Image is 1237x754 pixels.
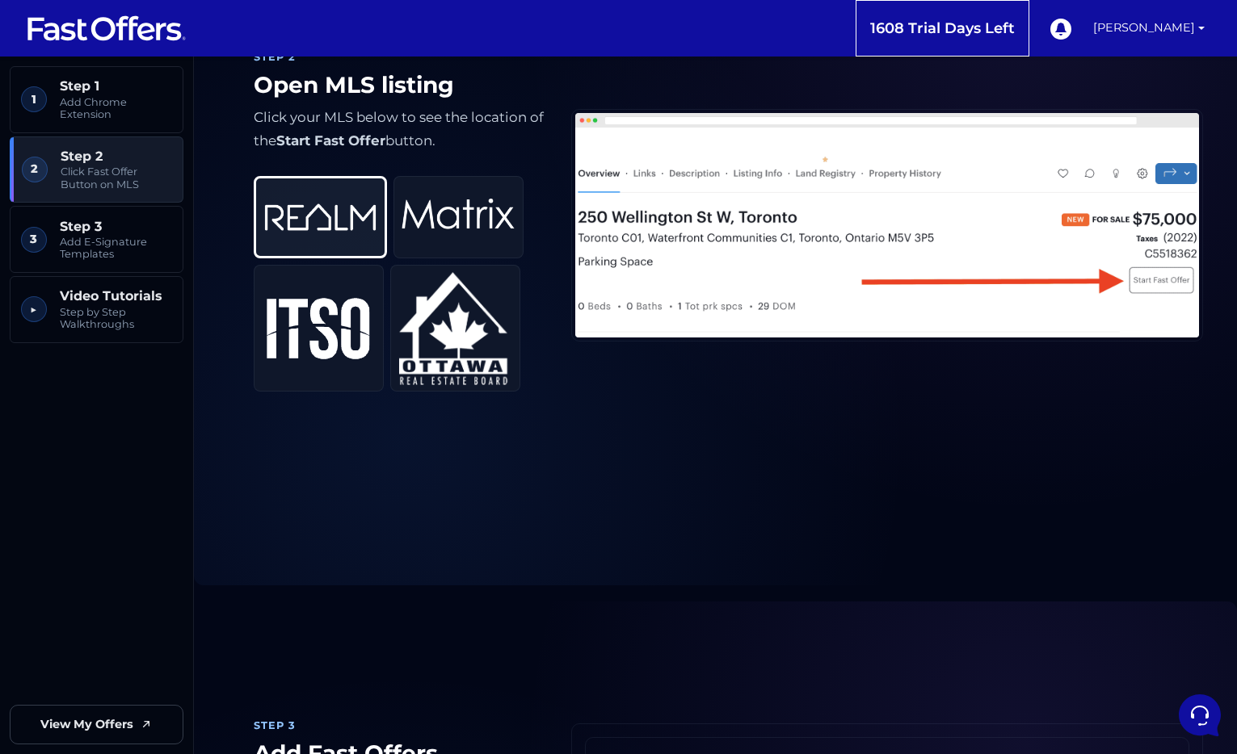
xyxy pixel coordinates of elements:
[856,10,1029,47] a: 1608 Trial Days Left
[60,78,172,94] span: Step 1
[19,110,304,158] a: AuraThank you. We will escalate this matter and have the support team look into it asap.[DATE]
[254,106,545,153] p: Click your MLS below to see the location of the button.
[261,90,297,103] a: See all
[266,116,297,131] p: [DATE]
[60,306,172,331] span: Step by Step Walkthroughs
[10,705,183,744] a: View My Offers
[13,13,271,65] h2: Hello [PERSON_NAME] 👋
[68,116,256,132] span: Aura
[10,276,183,343] a: ▶︎ Video Tutorials Step by Step Walkthroughs
[211,518,310,555] button: Help
[10,206,183,273] a: 3 Step 3 Add E-Signature Templates
[250,541,271,555] p: Help
[26,227,297,259] button: Start a Conversation
[276,132,385,149] strong: Start Fast Offer
[21,86,47,112] span: 1
[266,178,297,193] p: [DATE]
[48,541,76,555] p: Home
[10,136,183,203] a: 2 Step 2 Click Fast Offer Button on MLS
[68,178,256,195] span: Fast Offers
[201,291,297,304] a: Open Help Center
[61,149,172,164] span: Step 2
[60,288,172,304] span: Video Tutorials
[10,66,183,133] a: 1 Step 1 Add Chrome Extension
[60,236,172,261] span: Add E-Signature Templates
[254,72,545,99] h1: Open MLS listing
[22,157,48,182] span: 2
[27,186,46,206] img: dark
[60,96,172,121] span: Add Chrome Extension
[38,186,57,206] img: dark
[398,272,511,385] img: OREB
[36,326,264,342] input: Search for an Article...
[68,198,256,214] p: You: yo
[60,219,172,234] span: Step 3
[61,165,172,191] span: Click Fast Offer Button on MLS
[26,118,58,150] img: dark
[68,136,256,152] p: Thank you. We will escalate this matter and have the support team look into it asap.
[21,296,47,322] span: ▶︎
[13,518,112,555] button: Home
[26,291,110,304] span: Find an Answer
[402,184,515,250] img: Matrix
[112,518,212,555] button: Messages
[1176,691,1224,739] iframe: Customerly Messenger Launcher
[572,110,1203,341] img: Platform Screenshot
[262,295,375,362] img: ITSO
[254,49,545,65] div: Step 2
[21,227,47,253] span: 3
[254,718,545,734] div: Step 3
[40,715,133,734] span: View My Offers
[116,237,226,249] span: Start a Conversation
[19,172,304,220] a: Fast OffersYou:yo[DATE]
[263,184,377,250] img: REALM
[26,90,131,103] span: Your Conversations
[139,541,185,555] p: Messages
